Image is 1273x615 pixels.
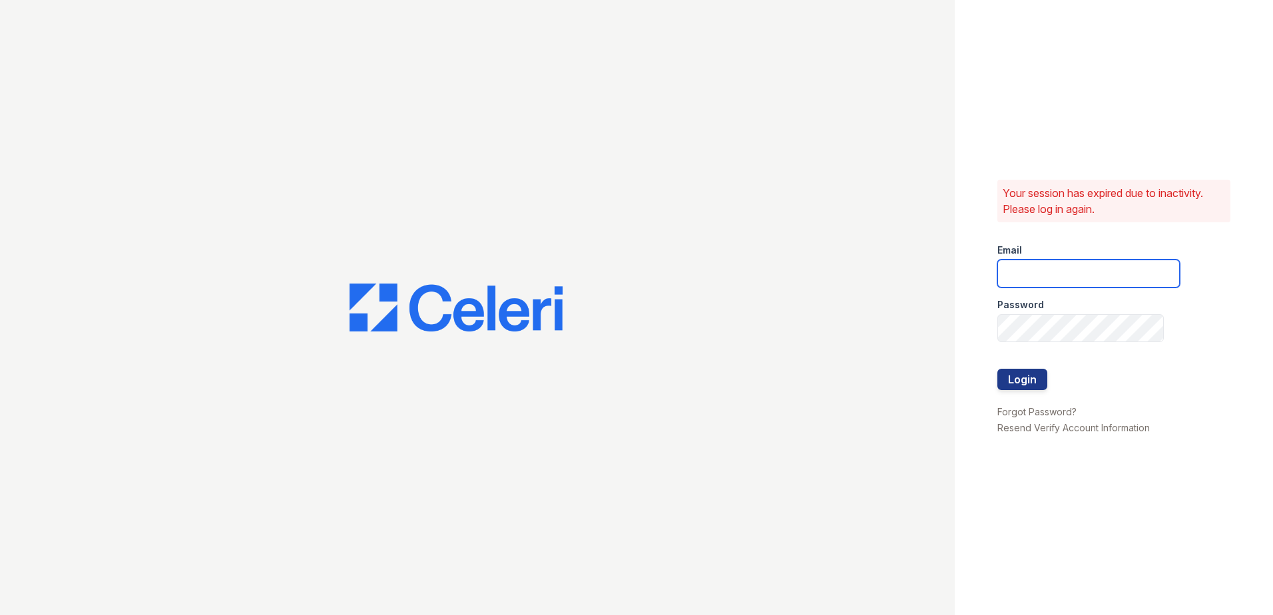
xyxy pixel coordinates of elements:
button: Login [997,369,1047,390]
label: Password [997,298,1044,311]
a: Forgot Password? [997,406,1077,417]
a: Resend Verify Account Information [997,422,1150,433]
img: CE_Logo_Blue-a8612792a0a2168367f1c8372b55b34899dd931a85d93a1a3d3e32e68fde9ad4.png [350,284,563,331]
p: Your session has expired due to inactivity. Please log in again. [1003,185,1225,217]
label: Email [997,244,1022,257]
